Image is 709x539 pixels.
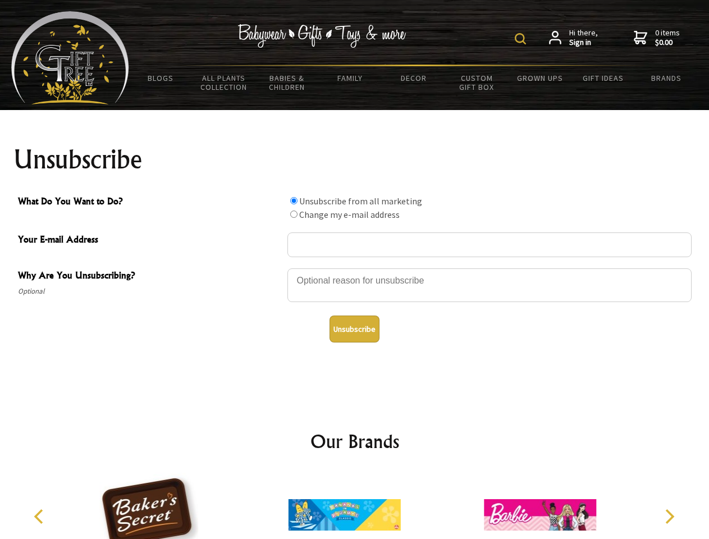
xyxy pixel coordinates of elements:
span: Optional [18,285,282,298]
strong: $0.00 [655,38,680,48]
h1: Unsubscribe [13,146,696,173]
input: Your E-mail Address [287,232,692,257]
label: Change my e-mail address [299,209,400,220]
a: Babies & Children [255,66,319,99]
span: Hi there, [569,28,598,48]
a: Hi there,Sign in [549,28,598,48]
img: Babywear - Gifts - Toys & more [238,24,406,48]
img: Babyware - Gifts - Toys and more... [11,11,129,104]
a: Brands [635,66,698,90]
a: Family [319,66,382,90]
a: BLOGS [129,66,193,90]
a: Gift Ideas [571,66,635,90]
h2: Our Brands [22,428,687,455]
span: 0 items [655,28,680,48]
a: Custom Gift Box [445,66,509,99]
span: Your E-mail Address [18,232,282,249]
button: Previous [28,504,53,529]
strong: Sign in [569,38,598,48]
button: Unsubscribe [330,316,379,342]
button: Next [657,504,681,529]
a: All Plants Collection [193,66,256,99]
a: 0 items$0.00 [634,28,680,48]
input: What Do You Want to Do? [290,211,298,218]
img: product search [515,33,526,44]
label: Unsubscribe from all marketing [299,195,422,207]
textarea: Why Are You Unsubscribing? [287,268,692,302]
span: What Do You Want to Do? [18,194,282,211]
input: What Do You Want to Do? [290,197,298,204]
a: Decor [382,66,445,90]
a: Grown Ups [508,66,571,90]
span: Why Are You Unsubscribing? [18,268,282,285]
